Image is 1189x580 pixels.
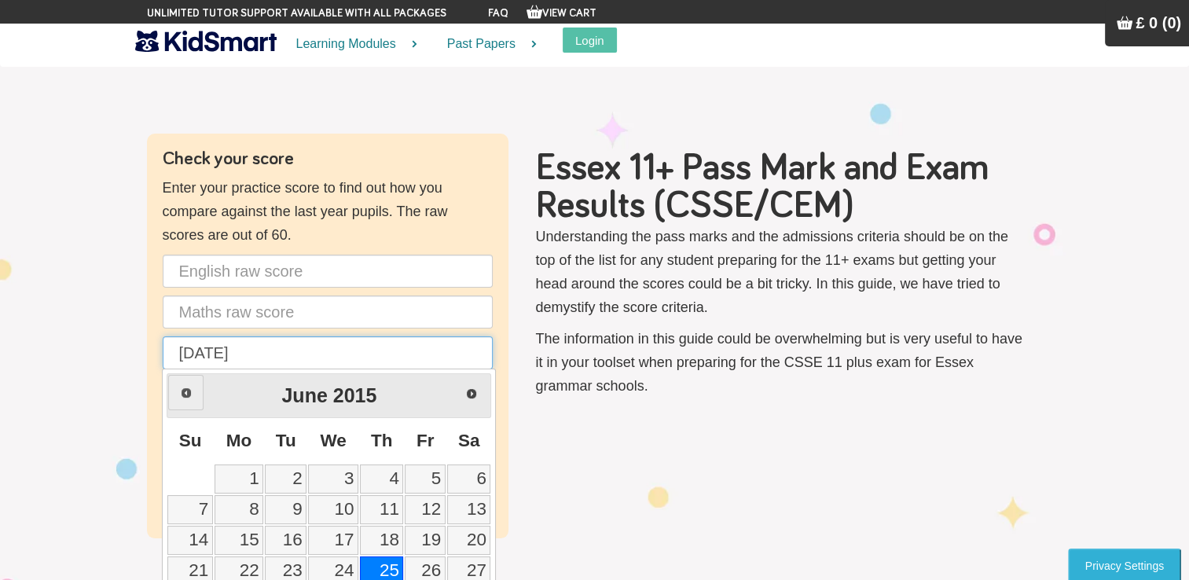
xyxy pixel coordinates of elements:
[428,24,547,65] a: Past Papers
[333,384,377,406] span: 2015
[308,464,358,494] a: 3
[135,28,277,55] img: KidSmart logo
[536,327,1027,398] p: The information in this guide could be overwhelming but is very useful to have it in your toolset...
[360,495,403,524] a: 11
[147,6,446,21] span: Unlimited tutor support available with all packages
[527,4,542,20] img: Your items in the shopping basket
[1136,14,1181,31] span: £ 0 (0)
[1117,15,1132,31] img: Your items in the shopping basket
[276,431,296,450] span: Tuesday
[405,526,445,555] a: 19
[405,495,445,524] a: 12
[179,431,202,450] span: Sunday
[453,376,489,411] a: Next
[215,495,264,524] a: 8
[488,8,508,19] a: FAQ
[281,384,327,406] span: June
[167,526,212,555] a: 14
[226,431,252,450] span: Monday
[320,431,346,450] span: Wednesday
[265,495,306,524] a: 9
[360,464,403,494] a: 4
[163,255,493,288] input: English raw score
[163,336,493,369] input: Date of birth (d/m/y) e.g. 27/12/2007
[308,495,358,524] a: 10
[308,526,358,555] a: 17
[277,24,428,65] a: Learning Modules
[163,296,493,329] input: Maths raw score
[180,387,193,399] span: Prev
[163,149,493,168] h4: Check your score
[447,495,491,524] a: 13
[417,431,435,450] span: Friday
[215,526,264,555] a: 15
[265,526,306,555] a: 16
[458,431,480,450] span: Saturday
[536,225,1027,319] p: Understanding the pass marks and the admissions criteria should be on the top of the list for any...
[465,387,478,400] span: Next
[215,464,264,494] a: 1
[163,176,493,247] p: Enter your practice score to find out how you compare against the last year pupils. The raw score...
[447,464,491,494] a: 6
[265,464,306,494] a: 2
[371,431,393,450] span: Thursday
[536,149,1027,225] h1: Essex 11+ Pass Mark and Exam Results (CSSE/CEM)
[168,375,204,410] a: Prev
[405,464,445,494] a: 5
[447,526,491,555] a: 20
[167,495,212,524] a: 7
[527,8,596,19] a: View Cart
[360,526,403,555] a: 18
[563,28,617,53] button: Login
